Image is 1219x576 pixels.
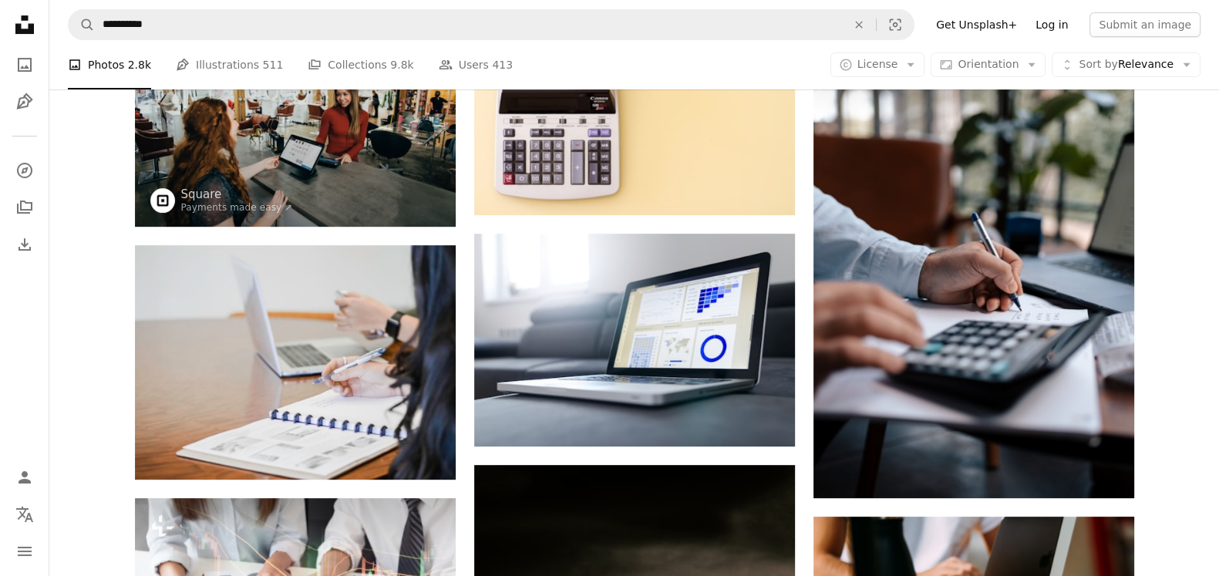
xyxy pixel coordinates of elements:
[9,86,40,117] a: Illustrations
[830,52,925,77] button: License
[931,52,1046,77] button: Orientation
[877,10,914,39] button: Visual search
[9,536,40,567] button: Menu
[181,202,293,213] a: Payments made easy ↗
[474,332,795,346] a: turned on black and grey laptop computer
[474,2,795,215] img: white Canon cash register
[1079,57,1174,72] span: Relevance
[176,40,283,89] a: Illustrations 511
[492,56,513,73] span: 413
[9,49,40,80] a: Photos
[308,40,413,89] a: Collections 9.8k
[135,245,456,480] img: person holding pen writing on paper
[474,101,795,115] a: white Canon cash register
[813,17,1134,498] img: a person sitting at a desk with a calculator and a laptop
[135,355,456,369] a: person holding pen writing on paper
[9,499,40,530] button: Language
[390,56,413,73] span: 9.8k
[842,10,876,39] button: Clear
[135,113,456,126] a: two women near tables
[958,58,1019,70] span: Orientation
[135,13,456,227] img: two women near tables
[263,56,284,73] span: 511
[69,10,95,39] button: Search Unsplash
[9,9,40,43] a: Home — Unsplash
[1026,12,1077,37] a: Log in
[1079,58,1117,70] span: Sort by
[927,12,1026,37] a: Get Unsplash+
[150,188,175,213] img: Go to Square's profile
[439,40,513,89] a: Users 413
[474,234,795,446] img: turned on black and grey laptop computer
[9,155,40,186] a: Explore
[813,251,1134,264] a: a person sitting at a desk with a calculator and a laptop
[68,9,914,40] form: Find visuals sitewide
[181,187,293,202] a: Square
[9,462,40,493] a: Log in / Sign up
[9,229,40,260] a: Download History
[1052,52,1200,77] button: Sort byRelevance
[857,58,898,70] span: License
[1089,12,1200,37] button: Submit an image
[9,192,40,223] a: Collections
